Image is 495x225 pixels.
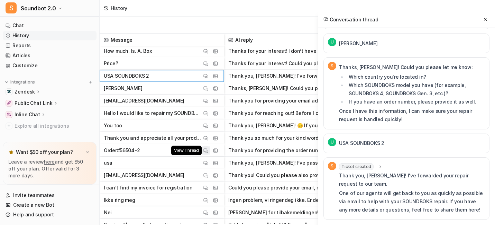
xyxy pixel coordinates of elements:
[228,132,363,144] button: Thank you so much for your kind words, [PERSON_NAME]! We're thrilled to hear that you appreciate ...
[3,200,97,210] a: Create a new Bot
[104,82,142,95] p: [PERSON_NAME]
[7,101,11,105] img: Public Chat Link
[228,157,363,169] button: Thank you, [PERSON_NAME]! I’ve passed your request along to our team. One of our agents will get ...
[104,144,140,157] p: Order#56504-2
[228,70,363,82] button: Thank you, [PERSON_NAME]! I've forwarded your repair request to our team. One of our agents will ...
[3,79,37,86] button: Integrations
[104,182,193,194] p: I can’t find my invoice for registration
[21,3,56,13] span: Soundbot 2.0
[8,149,14,155] img: star
[7,90,11,94] img: Zendesk
[328,38,336,46] span: U
[3,51,97,60] a: Articles
[228,206,363,219] button: [PERSON_NAME] for tilbakemeldingen! Gi meg gjerne beskjed om det [PERSON_NAME] [PERSON_NAME] jeg ...
[228,182,363,194] button: Could you please provide your email, name, and the country you're in? Once I have that informatio...
[15,88,35,95] p: Zendesk
[15,100,53,107] p: Public Chat Link
[104,206,112,219] p: Nei
[7,112,11,117] img: Inline Chat
[339,172,485,188] p: Thank you, [PERSON_NAME]! I've forwarded your repair request to our team.
[6,123,12,129] img: explore all integrations
[104,169,184,182] p: [EMAIL_ADDRESS][DOMAIN_NAME]
[88,80,93,85] img: menu_add.svg
[228,45,363,57] button: Thanks for your interest! I don’t have specific pricing information for the Soundboks speaker rig...
[328,162,336,170] span: S
[228,82,363,95] button: Thanks, [PERSON_NAME]! Could you please let me know: - Which country you're located in? - Which S...
[228,144,363,157] button: Thank you for providing the order number! I’ve shared all your details with our team. One of our ...
[104,70,149,82] p: USA SOUNDBOKS 2
[3,21,97,30] a: Chat
[228,57,363,70] button: Thanks for your interest! Could you please share your email address so I can provide you with the...
[228,169,363,182] button: Thank you! Could you please also provide your name and the country you’re in? If your request is ...
[227,34,365,46] span: AI reply
[104,45,152,57] p: How much. Is. A. Box
[3,41,97,50] a: Reports
[228,107,363,119] button: Thank you for reaching out! Before I can assist you further, could you please provide the followi...
[347,73,485,81] li: Which country you're located in?
[202,146,210,155] button: View Thread
[3,31,97,40] a: History
[171,146,202,155] span: View Thread
[85,150,90,155] img: x
[339,39,377,48] p: [PERSON_NAME]
[15,120,94,131] span: Explore all integrations
[228,119,363,132] button: Thank you, [PERSON_NAME]! 😊 If you ever need help again, I’m here for you. Have a great day!
[104,57,118,70] p: Price?
[328,62,336,70] span: S
[15,111,40,118] p: Inline Chat
[228,194,363,206] button: Ingen problem, vi ringer deg ikke. Er det [PERSON_NAME] jeg kan hjelpe deg med?
[3,190,97,200] a: Invite teammates
[328,138,336,146] span: U
[228,95,363,107] button: Thank you for providing your email address. Could you please also share: - Your full name - Your ...
[104,194,135,206] p: Ikke ring meg
[339,189,485,214] p: One of our agents will get back to you as quickly as possible via email to help with your SOUNDBO...
[347,98,485,106] li: If you have an order number, please provide it as well.
[16,149,73,156] p: Want $50 off your plan?
[339,163,374,170] span: Ticket created
[4,80,9,85] img: expand menu
[3,121,97,131] a: Explore all integrations
[3,61,97,70] a: Customize
[10,79,35,85] p: Integrations
[339,139,384,147] p: USA SOUNDBOKS 2
[6,2,17,13] span: S
[339,107,485,124] p: Once I have this information, I can make sure your repair request is handled quickly!
[104,95,184,107] p: [EMAIL_ADDRESS][DOMAIN_NAME]
[347,81,485,98] li: Which SOUNDBOKS model you have (for example, SOUNDBOKS 4, SOUNDBOKS Gen. 3, etc.)?
[339,63,485,71] p: Thanks, [PERSON_NAME]! Could you please let me know:
[44,159,55,165] a: here
[104,107,202,119] p: Hello I would like to repair my SOUNDBOKS Team ID 37354
[111,4,127,12] div: History
[104,132,202,144] p: Thank you and appreciate all your products
[102,34,221,46] span: Message
[323,16,378,23] h2: Conversation thread
[3,210,97,219] a: Help and support
[8,158,91,179] p: Leave a review and get $50 off your plan. Offer valid for 3 more days.
[104,119,122,132] p: You too
[104,157,112,169] p: usa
